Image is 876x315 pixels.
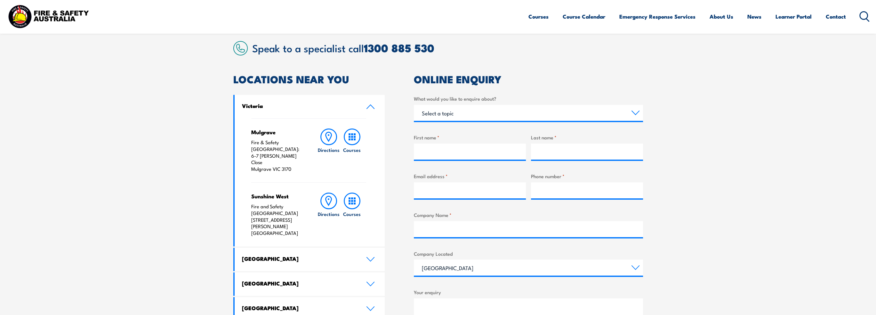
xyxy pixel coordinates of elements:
[414,288,643,296] label: Your enquiry
[317,193,340,236] a: Directions
[252,42,643,54] h2: Speak to a specialist call
[414,74,643,83] h2: ONLINE ENQUIRY
[826,8,846,25] a: Contact
[242,102,357,109] h4: Victoria
[414,95,643,102] label: What would you like to enquire about?
[251,203,305,236] p: Fire and Safety [GEOGRAPHIC_DATA] [STREET_ADDRESS][PERSON_NAME] [GEOGRAPHIC_DATA]
[235,272,385,296] a: [GEOGRAPHIC_DATA]
[235,95,385,118] a: Victoria
[341,193,364,236] a: Courses
[242,255,357,262] h4: [GEOGRAPHIC_DATA]
[251,193,305,200] h4: Sunshine West
[235,248,385,271] a: [GEOGRAPHIC_DATA]
[619,8,695,25] a: Emergency Response Services
[414,172,526,180] label: Email address
[242,280,357,287] h4: [GEOGRAPHIC_DATA]
[414,134,526,141] label: First name
[528,8,549,25] a: Courses
[318,211,340,217] h6: Directions
[531,134,643,141] label: Last name
[364,39,434,56] a: 1300 885 530
[747,8,761,25] a: News
[251,128,305,136] h4: Mulgrave
[251,139,305,172] p: Fire & Safety [GEOGRAPHIC_DATA]: 6-7 [PERSON_NAME] Close Mulgrave VIC 3170
[563,8,605,25] a: Course Calendar
[242,304,357,311] h4: [GEOGRAPHIC_DATA]
[710,8,733,25] a: About Us
[343,211,361,217] h6: Courses
[233,74,385,83] h2: LOCATIONS NEAR YOU
[414,211,643,219] label: Company Name
[531,172,643,180] label: Phone number
[318,146,340,153] h6: Directions
[341,128,364,172] a: Courses
[317,128,340,172] a: Directions
[343,146,361,153] h6: Courses
[776,8,812,25] a: Learner Portal
[414,250,643,257] label: Company Located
